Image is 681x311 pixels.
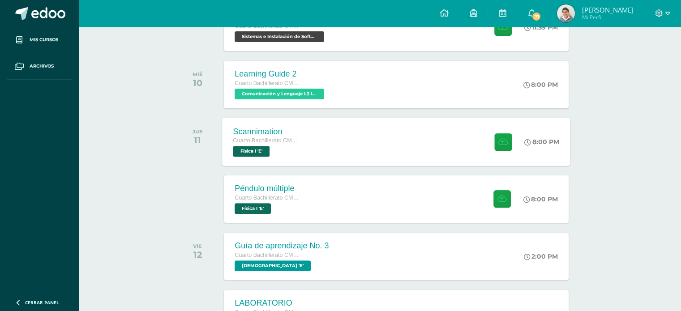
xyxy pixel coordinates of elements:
[193,135,203,145] div: 11
[233,137,301,144] span: Cuarto Bachillerato CMP Bachillerato en CCLL con Orientación en Computación
[524,252,558,260] div: 2:00 PM
[235,184,302,193] div: Péndulo múltiple
[7,27,72,53] a: Mis cursos
[25,299,59,306] span: Cerrar panel
[582,13,633,21] span: Mi Perfil
[235,80,302,86] span: Cuarto Bachillerato CMP Bachillerato en CCLL con Orientación en Computación
[235,241,329,251] div: Guía de aprendizaje No. 3
[193,243,202,249] div: VIE
[235,69,326,79] div: Learning Guide 2
[523,195,558,203] div: 8:00 PM
[557,4,575,22] img: b199e7968608c66cfc586761369a6d6b.png
[193,71,203,77] div: MIÉ
[30,36,58,43] span: Mis cursos
[531,12,541,21] span: 71
[235,31,324,42] span: Sistemas e Instalación de Software (Desarrollo de Software) 'E'
[30,63,54,70] span: Archivos
[193,249,202,260] div: 12
[233,146,270,157] span: Física I 'E'
[235,252,302,258] span: Cuarto Bachillerato CMP Bachillerato en CCLL con Orientación en Computación
[582,5,633,14] span: [PERSON_NAME]
[524,23,558,31] div: 11:59 PM
[193,77,203,88] div: 10
[235,195,302,201] span: Cuarto Bachillerato CMP Bachillerato en CCLL con Orientación en Computación
[235,203,271,214] span: Física I 'E'
[523,81,558,89] div: 8:00 PM
[235,260,311,271] span: Biblia 'E'
[235,298,313,308] div: LABORATORIO
[235,89,324,99] span: Comunicación y Lenguaje L3 Inglés 'E'
[193,128,203,135] div: JUE
[525,138,560,146] div: 8:00 PM
[233,127,301,136] div: Scannimation
[7,53,72,80] a: Archivos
